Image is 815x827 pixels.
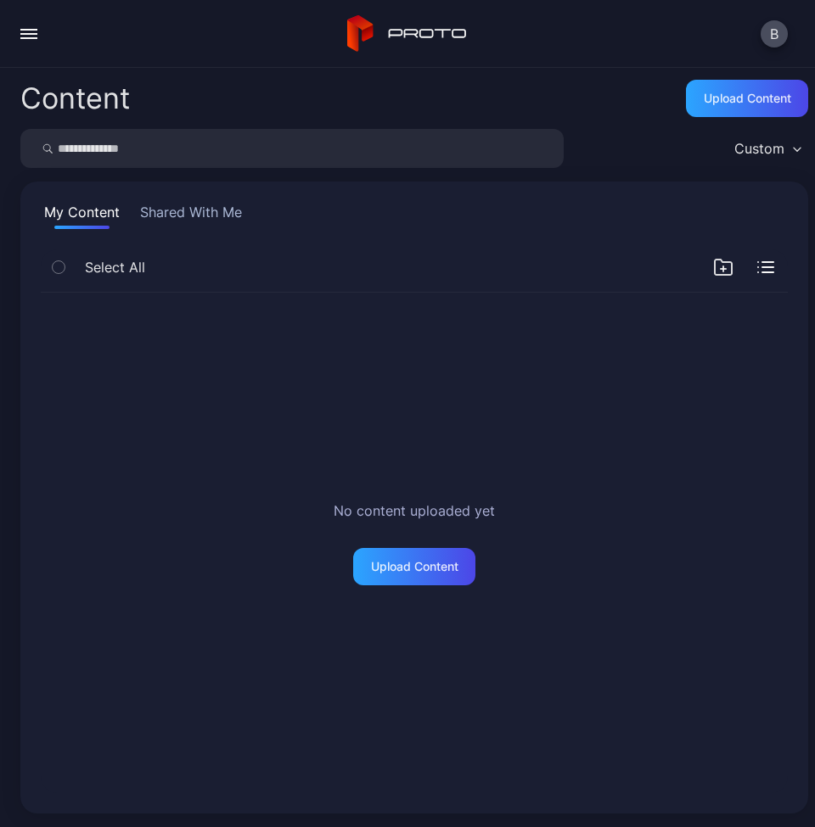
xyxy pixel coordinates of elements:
[353,548,475,585] button: Upload Content
[20,84,130,113] div: Content
[137,202,245,229] button: Shared With Me
[686,80,808,117] button: Upload Content
[761,20,788,47] button: B
[726,129,808,168] button: Custom
[334,500,495,521] h2: No content uploaded yet
[734,140,784,157] div: Custom
[85,257,145,277] span: Select All
[41,202,123,229] button: My Content
[371,560,458,573] div: Upload Content
[704,92,791,105] div: Upload Content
